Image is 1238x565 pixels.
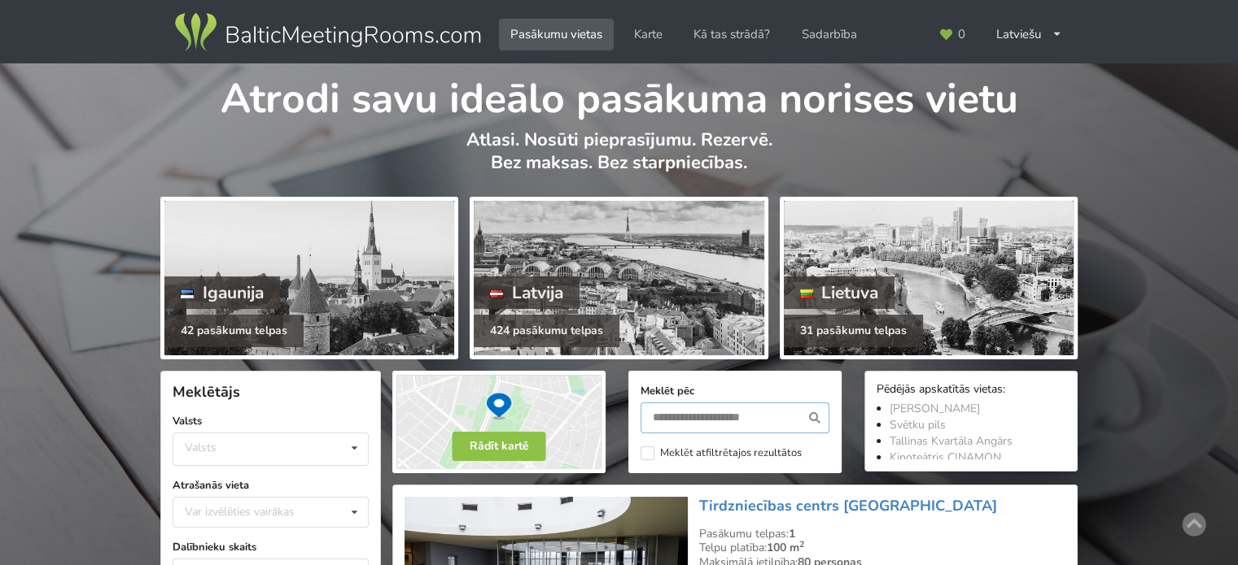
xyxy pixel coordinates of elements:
label: Dalībnieku skaits [173,539,369,555]
div: Latvija [474,276,580,309]
div: 31 pasākumu telpas [784,315,923,347]
button: Rādīt kartē [453,432,546,461]
label: Valsts [173,413,369,429]
a: Tirdzniecības centrs [GEOGRAPHIC_DATA] [699,496,997,515]
a: Svētku pils [890,417,946,432]
a: Pasākumu vietas [499,19,614,50]
div: Pēdējās apskatītās vietas: [877,383,1065,398]
div: Telpu platība: [699,541,1065,555]
a: Lietuva 31 pasākumu telpas [780,197,1078,359]
a: [PERSON_NAME] [890,401,980,416]
img: Rādīt kartē [392,371,606,473]
a: Sadarbība [790,19,868,50]
label: Meklēt atfiltrētajos rezultātos [641,446,802,460]
label: Meklēt pēc [641,383,829,399]
p: Atlasi. Nosūti pieprasījumu. Rezervē. Bez maksas. Bez starpniecības. [160,128,1078,191]
strong: 100 m [767,540,804,555]
h1: Atrodi savu ideālo pasākuma norises vietu [160,63,1078,125]
a: Latvija 424 pasākumu telpas [470,197,768,359]
div: Pasākumu telpas: [699,527,1065,541]
span: Meklētājs [173,382,240,402]
div: 42 pasākumu telpas [164,315,304,347]
div: Latviešu [985,19,1074,50]
img: Baltic Meeting Rooms [172,10,483,55]
sup: 2 [799,538,804,550]
div: Igaunija [164,276,280,309]
a: Karte [623,19,674,50]
div: Lietuva [784,276,895,309]
label: Atrašanās vieta [173,477,369,493]
a: Tallinas Kvartāla Angārs [890,433,1013,449]
div: Valsts [185,441,217,454]
strong: 1 [789,526,795,541]
a: Kā tas strādā? [682,19,781,50]
div: 424 pasākumu telpas [474,315,619,347]
a: Igaunija 42 pasākumu telpas [160,197,458,359]
div: Var izvēlēties vairākas [181,502,331,521]
span: 0 [958,28,965,41]
a: Kinoteātris CINAMON AKROPOLE ALFA [890,450,1001,481]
